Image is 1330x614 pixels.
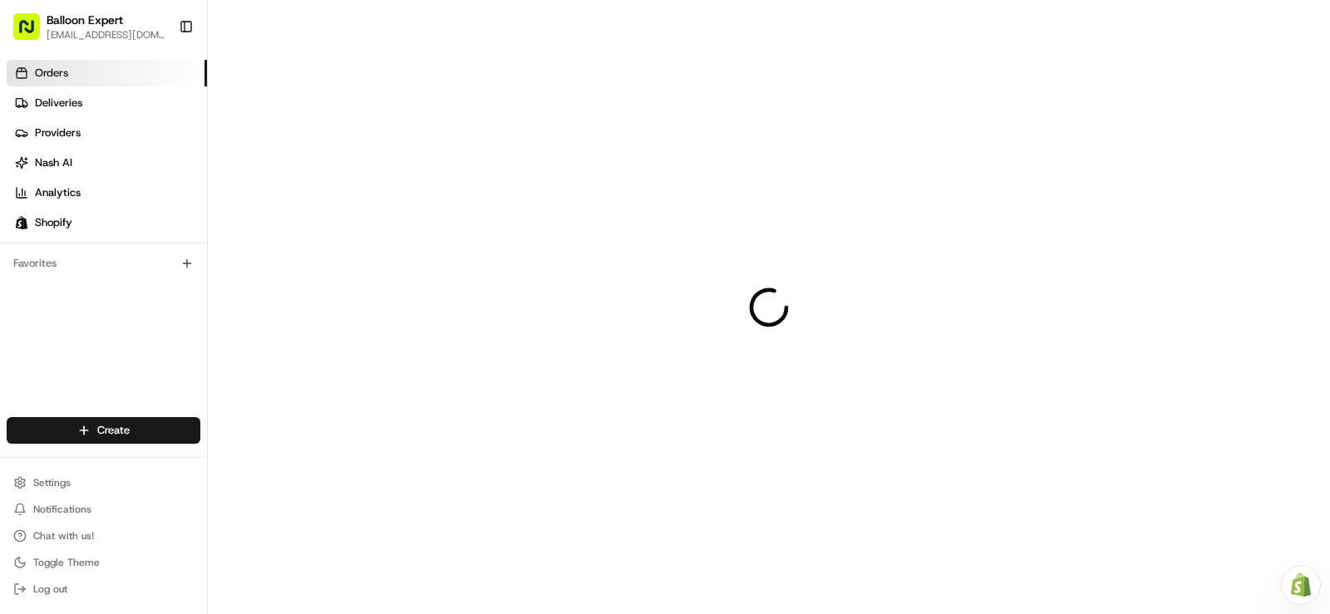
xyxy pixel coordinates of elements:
a: Nash AI [7,150,207,176]
button: Settings [7,471,200,494]
button: Balloon Expert [47,12,123,28]
span: Orders [35,66,68,81]
button: Chat with us! [7,524,200,548]
span: Shopify [35,215,72,230]
span: Providers [35,125,81,140]
a: Providers [7,120,207,146]
button: Toggle Theme [7,551,200,574]
span: Settings [33,476,71,489]
span: Create [97,423,130,438]
button: [EMAIL_ADDRESS][DOMAIN_NAME] [47,28,165,42]
span: Chat with us! [33,529,94,543]
img: Shopify logo [15,216,28,229]
button: Create [7,417,200,444]
a: Shopify [7,209,207,236]
span: Analytics [35,185,81,200]
a: Orders [7,60,207,86]
div: Favorites [7,250,200,277]
span: Deliveries [35,96,82,111]
a: Deliveries [7,90,207,116]
span: Log out [33,582,67,596]
button: Notifications [7,498,200,521]
button: Balloon Expert[EMAIL_ADDRESS][DOMAIN_NAME] [7,7,172,47]
a: Analytics [7,179,207,206]
button: Log out [7,577,200,601]
span: Toggle Theme [33,556,100,569]
span: Notifications [33,503,91,516]
span: Nash AI [35,155,72,170]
